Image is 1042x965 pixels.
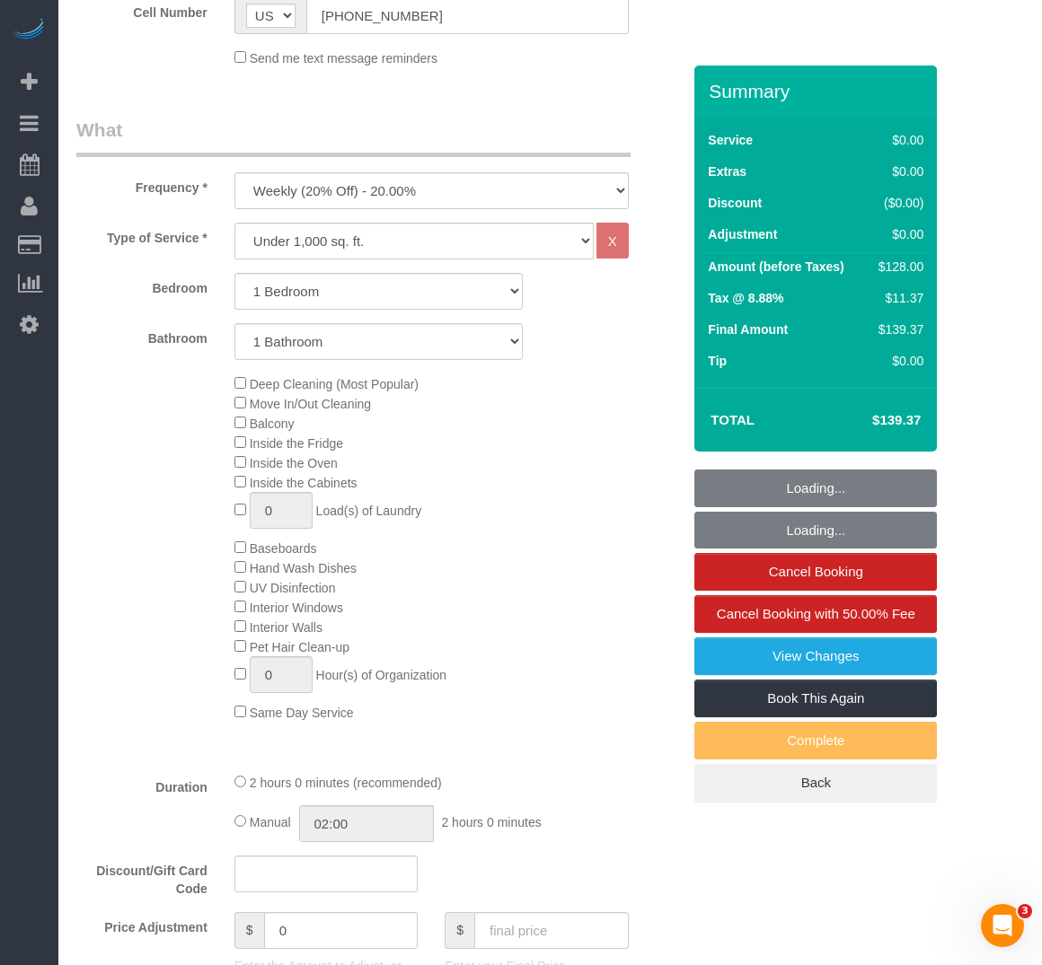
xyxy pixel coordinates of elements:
[250,815,291,829] span: Manual
[250,397,371,411] span: Move In/Out Cleaning
[63,855,221,898] label: Discount/Gift Card Code
[1018,904,1032,918] span: 3
[871,352,923,370] div: $0.00
[711,412,755,427] strong: Total
[708,320,788,338] label: Final Amount
[63,912,221,936] label: Price Adjustment
[250,417,295,431] span: Balcony
[709,81,928,101] h3: Summary
[63,323,221,347] label: Bathroom
[63,223,221,247] label: Type of Service *
[445,912,474,949] span: $
[474,912,629,949] input: final price
[871,194,923,212] div: ($0.00)
[316,668,447,682] span: Hour(s) of Organization
[63,772,221,796] label: Duration
[250,51,437,66] span: Send me text message reminders
[316,504,422,518] span: Load(s) of Laundry
[708,194,762,212] label: Discount
[871,289,923,307] div: $11.37
[981,904,1024,947] iframe: Intercom live chat
[694,764,937,802] a: Back
[717,606,915,621] span: Cancel Booking with 50.00% Fee
[250,776,442,790] span: 2 hours 0 minutes (recommended)
[708,131,753,149] label: Service
[63,273,221,297] label: Bedroom
[871,162,923,180] div: $0.00
[250,456,338,470] span: Inside the Oven
[234,912,264,949] span: $
[708,289,783,307] label: Tax @ 8.88%
[871,320,923,338] div: $139.37
[708,225,777,243] label: Adjustment
[250,640,349,654] span: Pet Hair Clean-up
[250,541,317,556] span: Baseboards
[708,258,843,276] label: Amount (before Taxes)
[250,476,358,490] span: Inside the Cabinets
[63,172,221,197] label: Frequency *
[11,18,47,43] img: Automaid Logo
[818,413,921,428] h4: $139.37
[250,436,343,451] span: Inside the Fridge
[708,162,746,180] label: Extras
[694,595,937,633] a: Cancel Booking with 50.00% Fee
[441,815,541,829] span: 2 hours 0 minutes
[250,581,336,595] span: UV Disinfection
[694,553,937,591] a: Cancel Booking
[871,131,923,149] div: $0.00
[76,117,631,157] legend: What
[250,620,322,635] span: Interior Walls
[250,377,419,391] span: Deep Cleaning (Most Popular)
[708,352,727,370] label: Tip
[871,258,923,276] div: $128.00
[871,225,923,243] div: $0.00
[250,706,354,720] span: Same Day Service
[250,561,357,575] span: Hand Wash Dishes
[694,680,937,717] a: Book This Again
[250,601,343,615] span: Interior Windows
[694,637,937,675] a: View Changes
